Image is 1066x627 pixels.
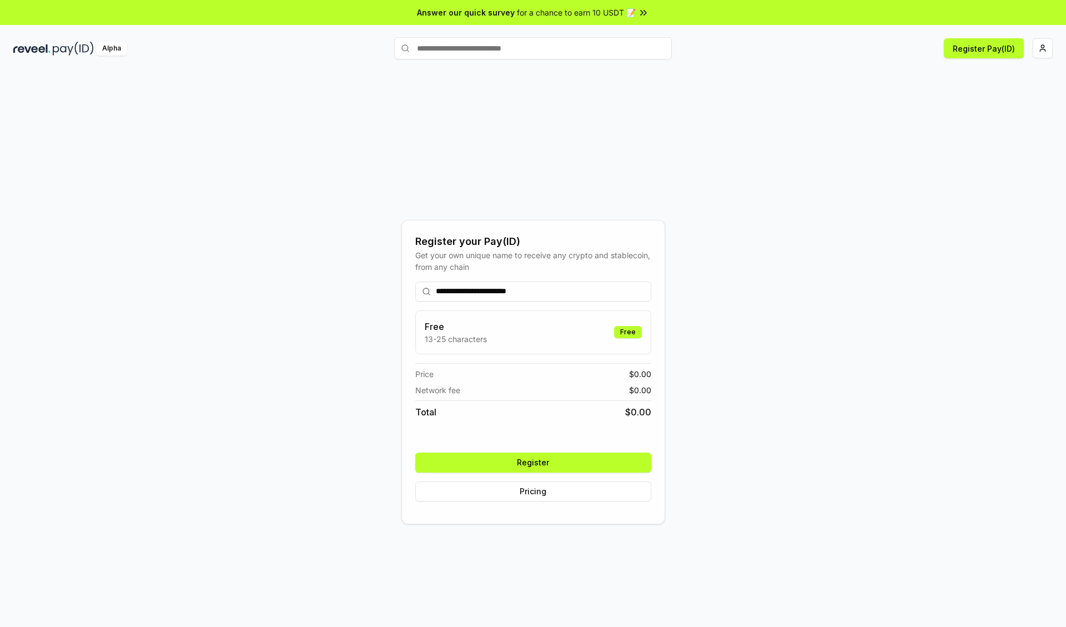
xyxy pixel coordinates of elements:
[415,234,651,249] div: Register your Pay(ID)
[415,481,651,501] button: Pricing
[629,368,651,380] span: $ 0.00
[417,7,515,18] span: Answer our quick survey
[415,453,651,473] button: Register
[415,368,434,380] span: Price
[425,333,487,345] p: 13-25 characters
[53,42,94,56] img: pay_id
[944,38,1024,58] button: Register Pay(ID)
[425,320,487,333] h3: Free
[415,384,460,396] span: Network fee
[517,7,636,18] span: for a chance to earn 10 USDT 📝
[415,405,436,419] span: Total
[415,249,651,273] div: Get your own unique name to receive any crypto and stablecoin, from any chain
[13,42,51,56] img: reveel_dark
[614,326,642,338] div: Free
[625,405,651,419] span: $ 0.00
[629,384,651,396] span: $ 0.00
[96,42,127,56] div: Alpha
